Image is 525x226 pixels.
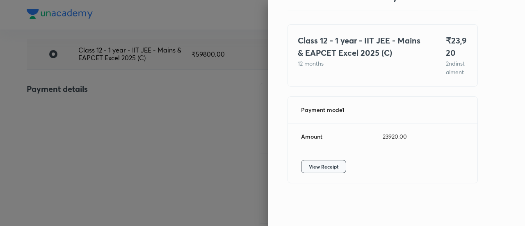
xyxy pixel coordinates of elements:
[446,59,468,76] p: 2 nd instalment
[298,34,426,59] h4: Class 12 - 1 year - IIT JEE - Mains & EAPCET Excel 2025 (C)
[298,59,426,68] p: 12 months
[309,162,338,171] span: View Receipt
[383,133,464,140] div: 23920.00
[301,160,346,173] button: View Receipt
[301,133,383,140] div: Amount
[301,107,383,113] div: Payment mode 1
[446,34,468,59] h4: ₹ 23,920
